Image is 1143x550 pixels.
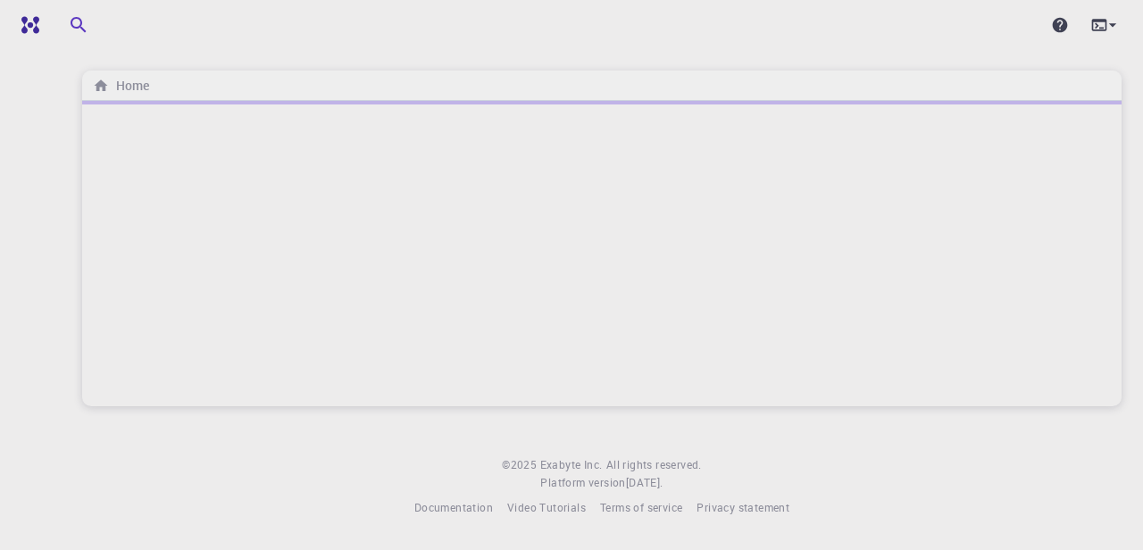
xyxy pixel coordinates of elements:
span: Exabyte Inc. [540,457,603,471]
span: Documentation [414,500,493,514]
a: Terms of service [600,499,682,517]
span: All rights reserved. [606,456,702,474]
span: Terms of service [600,500,682,514]
a: Documentation [414,499,493,517]
span: Privacy statement [697,500,789,514]
img: logo [14,16,39,34]
h6: Home [109,76,149,96]
a: Exabyte Inc. [540,456,603,474]
span: Platform version [540,474,625,492]
a: Privacy statement [697,499,789,517]
nav: breadcrumb [89,76,153,96]
span: [DATE] . [626,475,663,489]
a: Video Tutorials [507,499,586,517]
span: Video Tutorials [507,500,586,514]
a: [DATE]. [626,474,663,492]
span: © 2025 [502,456,539,474]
